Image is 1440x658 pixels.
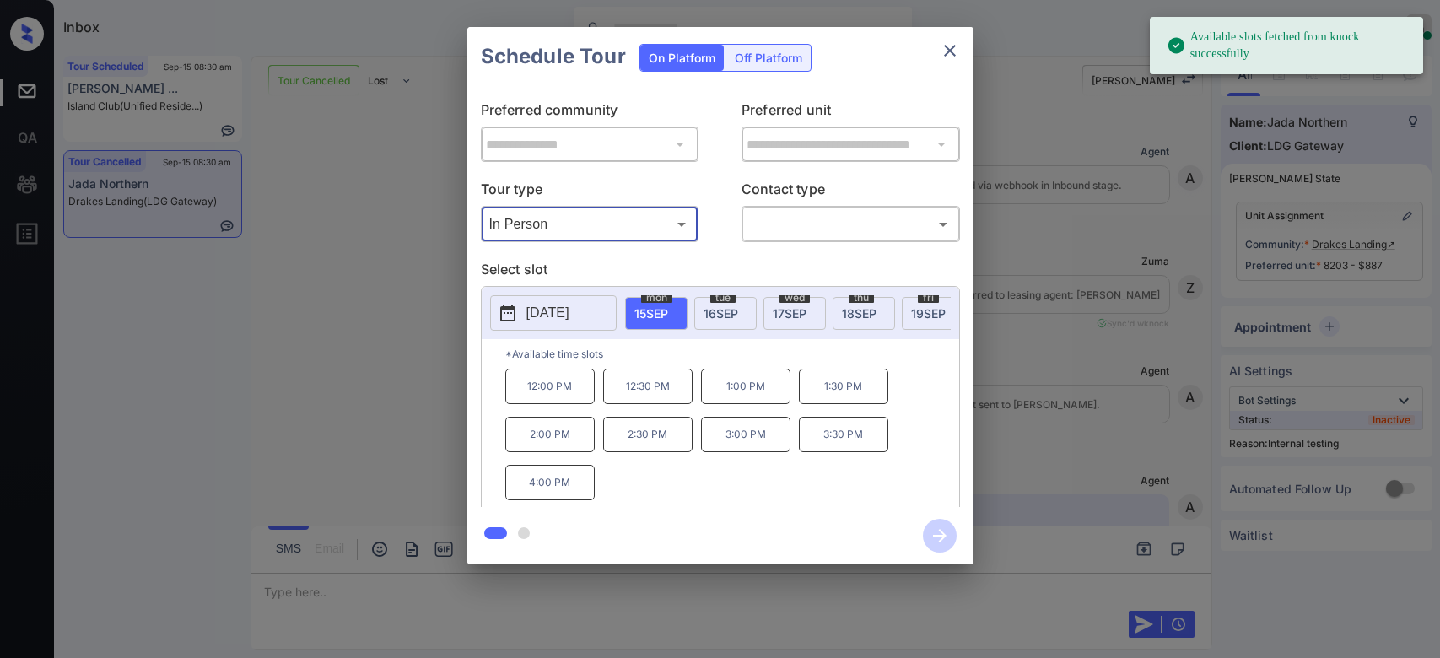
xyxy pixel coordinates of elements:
p: 1:00 PM [701,369,790,404]
p: 3:30 PM [799,417,888,452]
span: 18 SEP [842,306,876,321]
p: Preferred unit [742,100,960,127]
p: *Available time slots [505,339,959,369]
p: Select slot [481,259,960,286]
div: date-select [833,297,895,330]
span: 16 SEP [704,306,738,321]
p: Preferred community [481,100,699,127]
div: date-select [694,297,757,330]
div: In Person [485,210,695,238]
span: 17 SEP [773,306,806,321]
div: Off Platform [726,45,811,71]
div: On Platform [640,45,724,71]
div: date-select [763,297,826,330]
p: 12:00 PM [505,369,595,404]
p: [DATE] [526,303,569,323]
div: date-select [902,297,964,330]
p: Contact type [742,179,960,206]
p: 3:00 PM [701,417,790,452]
p: Tour type [481,179,699,206]
button: [DATE] [490,295,617,331]
span: mon [641,293,672,303]
span: fri [918,293,939,303]
p: 1:30 PM [799,369,888,404]
div: Available slots fetched from knock successfully [1167,22,1410,69]
div: date-select [625,297,688,330]
p: 4:00 PM [505,465,595,500]
p: 2:30 PM [603,417,693,452]
button: close [933,34,967,67]
span: 15 SEP [634,306,668,321]
span: thu [849,293,874,303]
span: 19 SEP [911,306,946,321]
button: btn-next [913,514,967,558]
span: tue [710,293,736,303]
p: 12:30 PM [603,369,693,404]
h2: Schedule Tour [467,27,639,86]
p: 2:00 PM [505,417,595,452]
span: wed [779,293,810,303]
